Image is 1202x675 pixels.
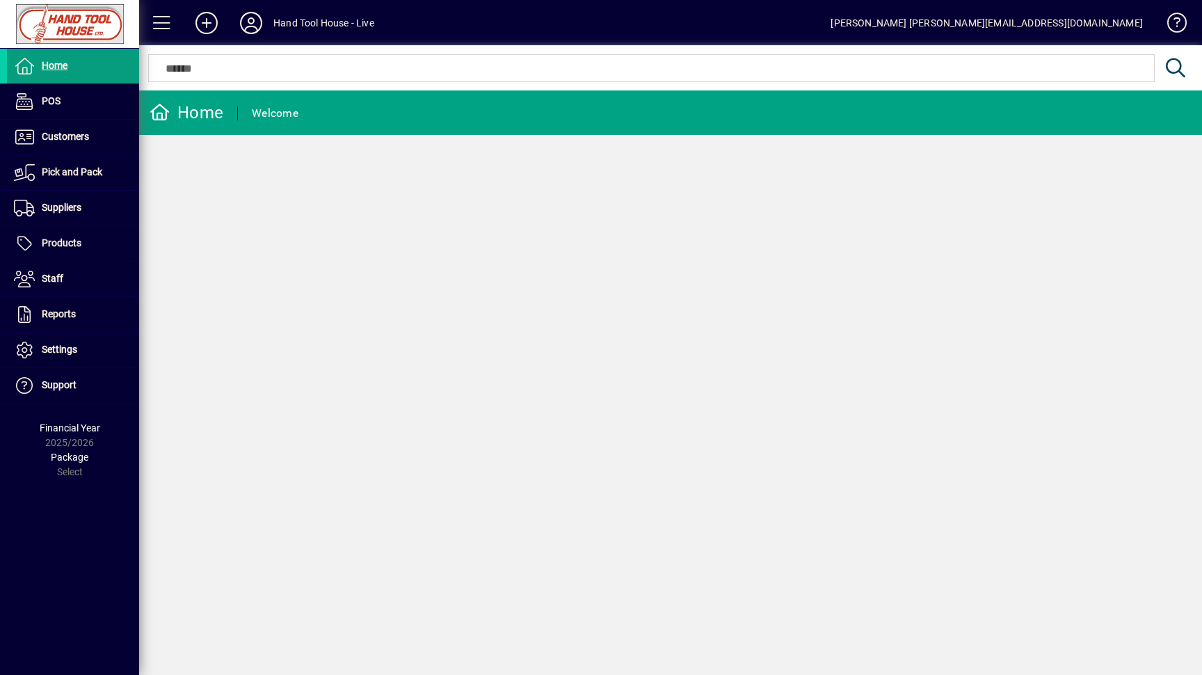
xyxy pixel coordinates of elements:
a: POS [7,84,139,119]
a: Reports [7,297,139,332]
span: Pick and Pack [42,166,102,177]
a: Pick and Pack [7,155,139,190]
a: Settings [7,333,139,367]
span: Package [51,452,88,463]
a: Suppliers [7,191,139,225]
span: Reports [42,308,76,319]
a: Customers [7,120,139,154]
button: Add [184,10,229,35]
div: [PERSON_NAME] [PERSON_NAME][EMAIL_ADDRESS][DOMAIN_NAME] [831,12,1143,34]
a: Products [7,226,139,261]
div: Welcome [252,102,298,125]
span: Products [42,237,81,248]
span: Home [42,60,67,71]
span: Support [42,379,77,390]
span: Staff [42,273,63,284]
button: Profile [229,10,273,35]
span: Suppliers [42,202,81,213]
a: Staff [7,262,139,296]
span: Financial Year [40,422,100,434]
span: POS [42,95,61,106]
div: Home [150,102,223,124]
span: Settings [42,344,77,355]
a: Knowledge Base [1157,3,1185,48]
span: Customers [42,131,89,142]
a: Support [7,368,139,403]
div: Hand Tool House - Live [273,12,374,34]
